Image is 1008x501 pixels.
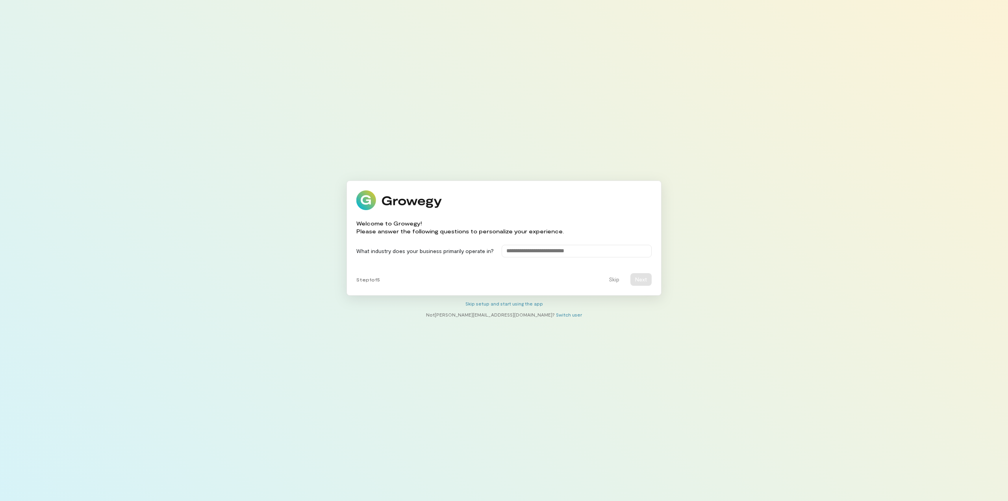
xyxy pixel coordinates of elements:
[426,312,555,317] span: Not [PERSON_NAME][EMAIL_ADDRESS][DOMAIN_NAME] ?
[356,247,494,255] label: What industry does your business primarily operate in?
[356,220,564,235] div: Welcome to Growegy! Please answer the following questions to personalize your experience.
[356,190,442,210] img: Growegy logo
[604,273,624,286] button: Skip
[356,276,380,283] span: Step 1 of 5
[465,301,543,306] a: Skip setup and start using the app
[556,312,582,317] a: Switch user
[630,273,652,286] button: Next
